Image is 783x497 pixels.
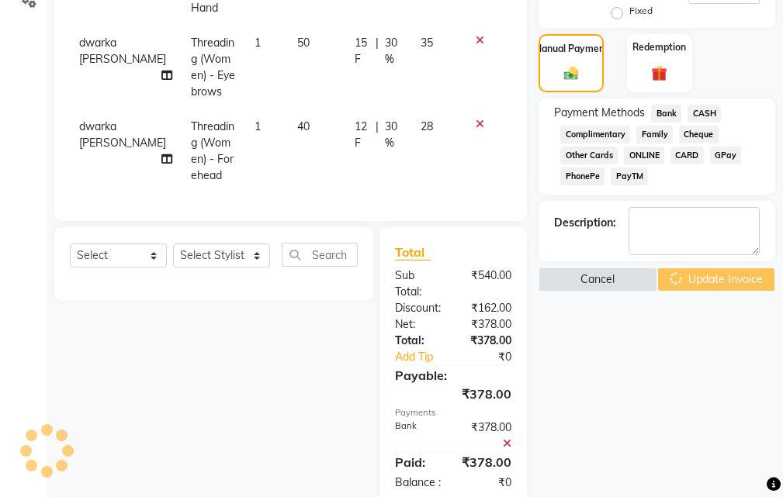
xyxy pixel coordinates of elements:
[453,333,523,349] div: ₹378.00
[255,119,261,133] span: 1
[636,126,673,143] span: Family
[383,300,453,316] div: Discount:
[191,119,234,182] span: Threading (Women) - Forehead
[453,475,523,491] div: ₹0
[465,349,523,365] div: ₹0
[383,333,453,349] div: Total:
[191,36,235,98] span: Threading (Women) - Eyebrows
[297,119,310,133] span: 40
[385,35,402,67] span: 30 %
[688,105,721,123] span: CASH
[539,267,657,292] button: Cancel
[383,267,453,300] div: Sub Total:
[611,167,648,185] span: PayTM
[383,453,450,471] div: Paid:
[560,147,618,164] span: Other Cards
[554,105,645,121] span: Payment Methods
[376,35,379,67] span: |
[376,119,379,151] span: |
[629,4,653,18] label: Fixed
[453,316,523,333] div: ₹378.00
[670,147,704,164] span: CARD
[453,300,523,316] div: ₹162.00
[385,119,402,151] span: 30 %
[421,36,433,50] span: 35
[79,119,166,150] span: dwarka [PERSON_NAME]
[679,126,719,143] span: Cheque
[421,119,433,133] span: 28
[560,126,630,143] span: Complimentary
[383,419,453,452] div: Bank
[453,267,523,300] div: ₹540.00
[554,215,616,231] div: Description:
[79,36,166,66] span: dwarka [PERSON_NAME]
[560,65,583,81] img: _cash.svg
[450,453,523,471] div: ₹378.00
[355,119,369,151] span: 12 F
[632,40,686,54] label: Redemption
[255,36,261,50] span: 1
[651,105,681,123] span: Bank
[453,419,523,452] div: ₹378.00
[383,349,465,365] a: Add Tip
[297,36,310,50] span: 50
[560,167,605,185] span: PhonePe
[395,406,511,419] div: Payments
[383,366,523,385] div: Payable:
[383,385,523,403] div: ₹378.00
[383,316,453,333] div: Net:
[646,64,672,83] img: _gift.svg
[534,42,608,56] label: Manual Payment
[383,475,453,491] div: Balance :
[624,147,664,164] span: ONLINE
[395,244,431,261] span: Total
[355,35,369,67] span: 15 F
[710,147,742,164] span: GPay
[282,243,358,267] input: Search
